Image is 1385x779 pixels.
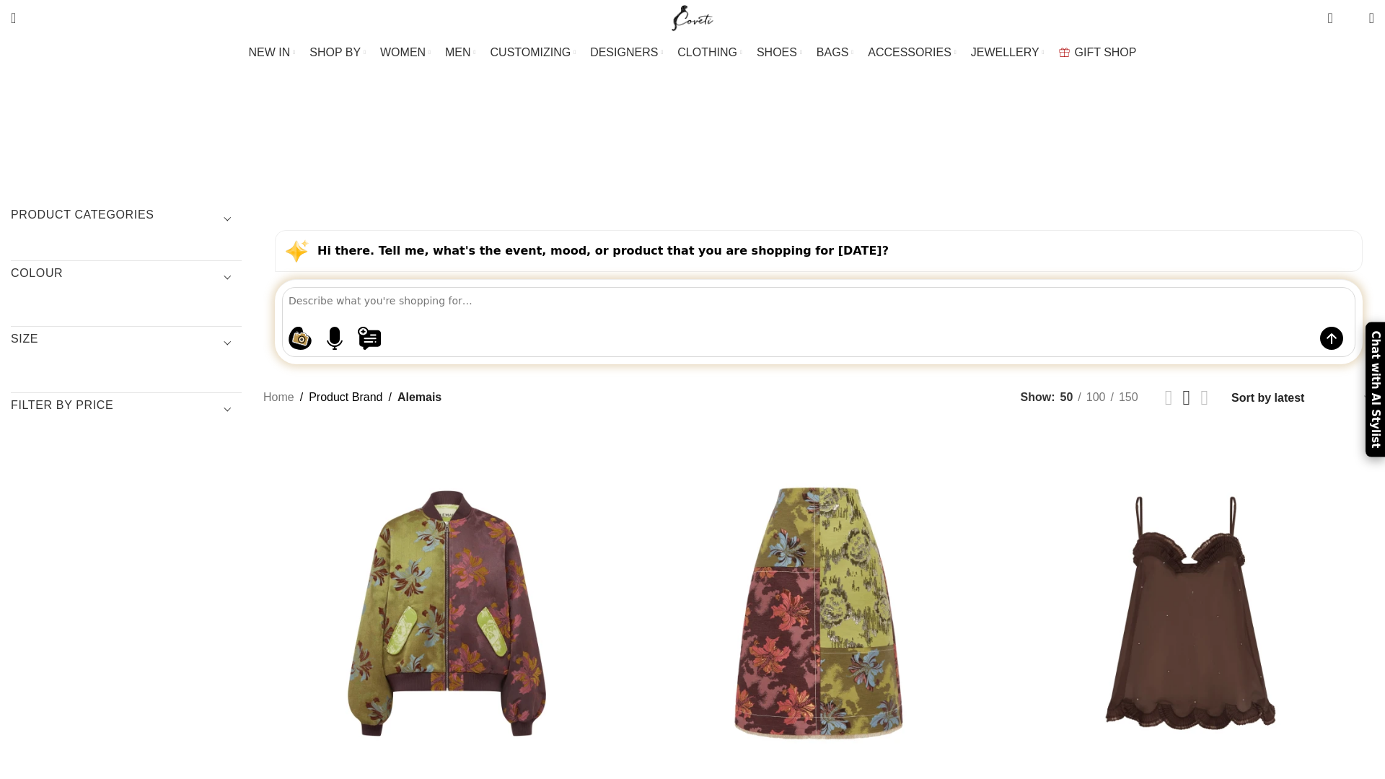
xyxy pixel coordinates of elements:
[590,38,663,67] a: DESIGNERS
[4,38,1381,67] div: Main navigation
[309,38,366,67] a: SHOP BY
[380,38,431,67] a: WOMEN
[445,45,471,59] span: MEN
[669,11,717,23] a: Site logo
[677,38,742,67] a: CLOTHING
[249,45,291,59] span: NEW IN
[971,45,1039,59] span: JEWELLERY
[757,45,797,59] span: SHOES
[757,38,802,67] a: SHOES
[380,45,426,59] span: WOMEN
[11,397,242,422] h3: Filter by price
[1347,14,1358,25] span: 0
[817,45,848,59] span: BAGS
[1059,38,1137,67] a: GIFT SHOP
[11,207,242,232] h3: Product categories
[4,4,23,32] a: Search
[491,38,576,67] a: CUSTOMIZING
[309,45,361,59] span: SHOP BY
[491,45,571,59] span: CUSTOMIZING
[1059,48,1070,57] img: GiftBag
[445,38,475,67] a: MEN
[11,265,242,290] h3: COLOUR
[868,45,951,59] span: ACCESSORIES
[1329,7,1340,18] span: 0
[677,45,737,59] span: CLOTHING
[590,45,658,59] span: DESIGNERS
[817,38,853,67] a: BAGS
[249,38,296,67] a: NEW IN
[868,38,957,67] a: ACCESSORIES
[1075,45,1137,59] span: GIFT SHOP
[11,331,242,356] h3: SIZE
[1320,4,1340,32] a: 0
[971,38,1045,67] a: JEWELLERY
[1344,4,1358,32] div: My Wishlist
